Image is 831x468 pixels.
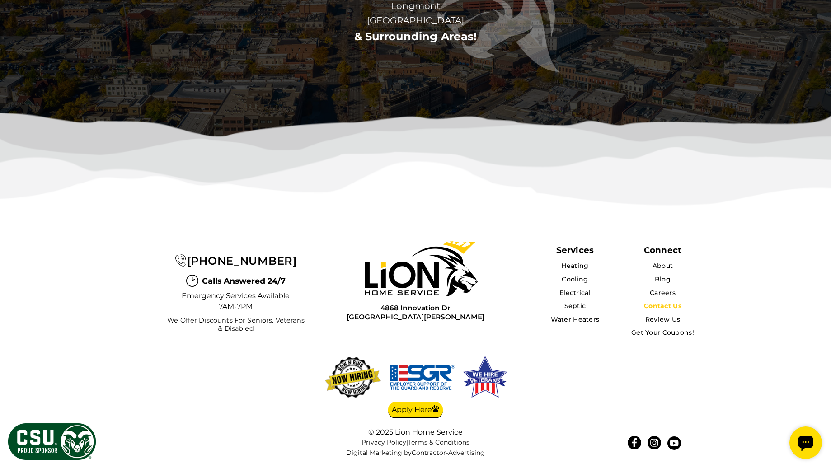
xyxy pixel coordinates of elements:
[556,245,594,255] span: Services
[559,289,591,297] a: Electrical
[650,289,676,297] a: Careers
[562,275,588,283] a: Cooling
[347,304,484,312] span: 4868 Innovation Dr
[462,355,508,400] img: We hire veterans
[653,262,673,270] a: About
[551,315,600,323] a: Water Heaters
[4,4,36,36] div: Open chat widget
[645,315,681,323] a: Review Us
[202,275,286,287] span: Calls Answered 24/7
[325,439,506,457] nav: |
[354,30,477,43] a: & Surrounding Areas!
[644,245,681,255] div: Connect
[655,275,671,283] a: Blog
[175,254,296,267] a: [PHONE_NUMBER]
[323,355,383,400] img: now-hiring
[389,355,456,400] img: We hire veterans
[7,422,97,461] img: CSU Sponsor Badge
[303,13,529,28] span: [GEOGRAPHIC_DATA]
[164,317,307,332] span: We Offer Discounts for Seniors, Veterans & Disabled
[631,328,694,337] a: Get Your Coupons!
[347,304,484,321] a: 4868 Innovation Dr[GEOGRAPHIC_DATA][PERSON_NAME]
[325,428,506,436] div: © 2025 Lion Home Service
[388,402,443,418] a: Apply Here
[182,290,290,312] span: Emergency Services Available 7AM-7PM
[564,302,586,310] a: Septic
[561,262,588,270] a: Heating
[408,438,469,446] a: Terms & Conditions
[187,254,297,267] span: [PHONE_NUMBER]
[325,449,506,457] div: Digital Marketing by
[412,449,485,457] a: Contractor-Advertising
[362,438,406,446] a: Privacy Policy
[644,302,681,310] a: Contact Us
[347,313,484,321] span: [GEOGRAPHIC_DATA][PERSON_NAME]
